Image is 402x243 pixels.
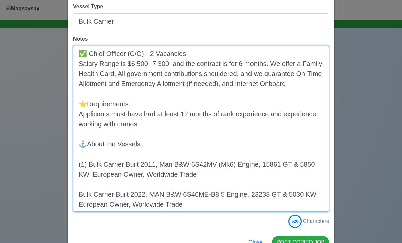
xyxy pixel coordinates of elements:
[73,35,88,43] label: Notes
[73,4,103,9] span: Vessel Type
[73,13,329,29] input: Bulk, Container, Tanker, etc.
[73,46,329,212] textarea: ✅ Chief Officer (C/O) - 2 Vacancies Salary Range is $6,500 -7,300, and the contract is for 6 mont...
[292,219,298,224] text: 620
[303,217,329,225] div: Characters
